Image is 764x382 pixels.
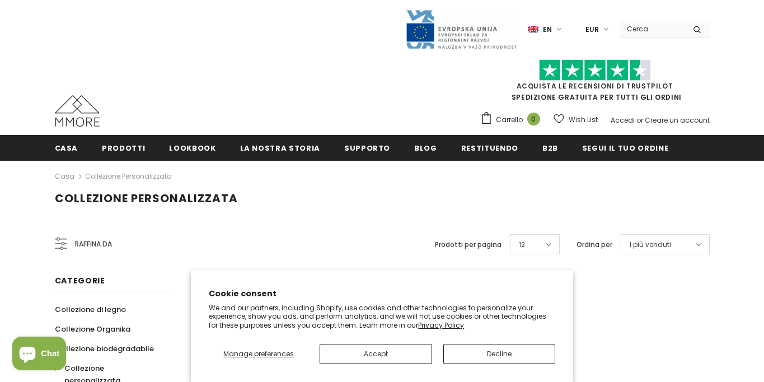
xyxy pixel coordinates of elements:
[582,143,668,153] span: Segui il tuo ordine
[554,110,598,129] a: Wish List
[496,114,523,125] span: Carrello
[55,190,238,206] span: Collezione personalizzata
[102,143,145,153] span: Prodotti
[55,300,126,319] a: Collezione di legno
[443,344,555,364] button: Decline
[55,304,126,315] span: Collezione di legno
[414,143,437,153] span: Blog
[517,81,673,91] a: Acquista le recensioni di TrustPilot
[55,95,100,127] img: Casi MMORE
[320,344,432,364] button: Accept
[240,135,320,160] a: La nostra storia
[461,143,518,153] span: Restituendo
[75,238,112,250] span: Raffina da
[344,135,390,160] a: supporto
[630,239,671,250] span: I più venduti
[55,143,78,153] span: Casa
[169,135,215,160] a: Lookbook
[209,344,308,364] button: Manage preferences
[542,143,558,153] span: B2B
[539,59,651,81] img: Fidati di Pilot Stars
[569,114,598,125] span: Wish List
[543,24,552,35] span: en
[611,115,635,125] a: Accedi
[240,143,320,153] span: La nostra storia
[55,275,105,286] span: Categorie
[435,239,501,250] label: Prodotti per pagina
[209,288,555,300] h2: Cookie consent
[223,349,294,358] span: Manage preferences
[461,135,518,160] a: Restituendo
[55,135,78,160] a: Casa
[480,111,546,128] a: Carrello 0
[405,24,517,34] a: Javni Razpis
[55,319,130,339] a: Collezione Organika
[480,64,710,102] span: SPEDIZIONE GRATUITA PER TUTTI GLI ORDINI
[542,135,558,160] a: B2B
[102,135,145,160] a: Prodotti
[576,239,612,250] label: Ordina per
[414,135,437,160] a: Blog
[636,115,643,125] span: or
[585,24,599,35] span: EUR
[169,143,215,153] span: Lookbook
[9,337,69,373] inbox-online-store-chat: Shopify online store chat
[55,324,130,334] span: Collezione Organika
[405,9,517,50] img: Javni Razpis
[55,339,154,358] a: Collezione biodegradabile
[519,239,525,250] span: 12
[55,343,154,354] span: Collezione biodegradabile
[620,21,685,37] input: Search Site
[85,171,172,181] a: Collezione personalizzata
[527,113,540,125] span: 0
[645,115,710,125] a: Creare un account
[528,25,538,34] img: i-lang-1.png
[209,304,555,330] p: We and our partners, including Shopify, use cookies and other technologies to personalize your ex...
[418,320,464,330] a: Privacy Policy
[582,135,668,160] a: Segui il tuo ordine
[344,143,390,153] span: supporto
[55,170,74,183] a: Casa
